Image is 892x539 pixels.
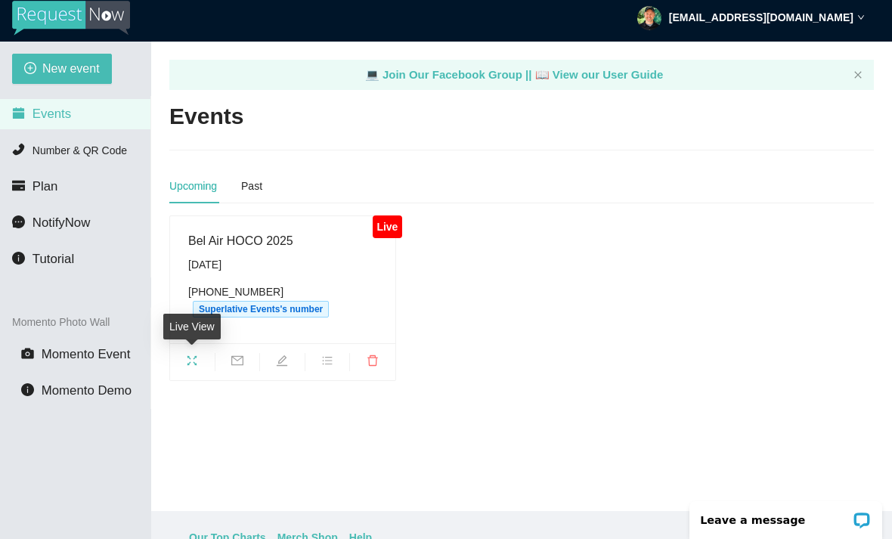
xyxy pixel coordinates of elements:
[365,68,379,81] span: laptop
[21,347,34,360] span: camera
[637,6,661,30] img: 1d323498e4f3ddf9c69f0ffa8309f9bd
[365,68,535,81] a: laptop Join Our Facebook Group ||
[12,215,25,228] span: message
[215,355,260,371] span: mail
[12,54,112,84] button: plus-circleNew event
[170,355,215,371] span: fullscreen
[680,491,892,539] iframe: LiveChat chat widget
[169,178,217,194] div: Upcoming
[42,59,100,78] span: New event
[169,101,243,132] h2: Events
[163,314,221,339] div: Live View
[33,179,58,194] span: Plan
[857,14,865,21] span: down
[42,347,131,361] span: Momento Event
[305,355,350,371] span: bars
[33,252,74,266] span: Tutorial
[188,283,377,318] div: [PHONE_NUMBER]
[669,11,853,23] strong: [EMAIL_ADDRESS][DOMAIN_NAME]
[12,143,25,156] span: phone
[12,179,25,192] span: credit-card
[193,301,329,318] span: Superlative Events's number
[12,107,25,119] span: calendar
[853,70,863,79] span: close
[12,252,25,265] span: info-circle
[373,215,402,238] div: Live
[42,383,132,398] span: Momento Demo
[241,178,262,194] div: Past
[12,1,130,36] img: RequestNow
[24,62,36,76] span: plus-circle
[260,355,305,371] span: edit
[535,68,550,81] span: laptop
[853,70,863,80] button: close
[188,231,377,250] div: Bel Air HOCO 2025
[188,256,377,273] div: [DATE]
[33,107,71,121] span: Events
[33,215,90,230] span: NotifyNow
[350,355,395,371] span: delete
[535,68,664,81] a: laptop View our User Guide
[33,144,127,156] span: Number & QR Code
[21,383,34,396] span: info-circle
